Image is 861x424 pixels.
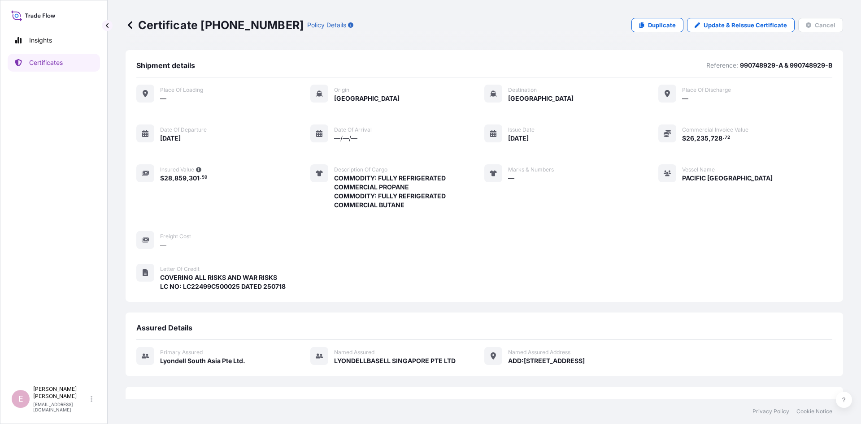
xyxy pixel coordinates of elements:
span: Additional clauses [136,398,200,407]
span: [GEOGRAPHIC_DATA] [334,94,400,103]
span: ADD:[STREET_ADDRESS] [508,356,585,365]
span: Description of cargo [334,166,387,173]
span: COMMODITY: FULLY REFRIGERATED COMMERCIAL PROPANE COMMODITY: FULLY REFRIGERATED COMMERCIAL BUTANE [334,174,484,210]
span: Place of discharge [682,86,731,94]
span: Issue Date [508,126,535,133]
span: — [508,174,514,183]
span: , [172,175,174,181]
p: [PERSON_NAME] [PERSON_NAME] [33,385,89,400]
span: Freight Cost [160,233,191,240]
span: 28 [164,175,172,181]
p: [EMAIL_ADDRESS][DOMAIN_NAME] [33,402,89,412]
p: Cancel [815,21,835,30]
span: [DATE] [508,134,529,143]
span: LYONDELLBASELL SINGAPORE PTE LTD [334,356,456,365]
span: 859 [174,175,187,181]
span: Primary assured [160,349,203,356]
span: Place of Loading [160,86,203,94]
span: Shipment details [136,61,195,70]
span: , [187,175,189,181]
p: Certificate [PHONE_NUMBER] [126,18,304,32]
span: E [18,394,23,403]
span: $ [160,175,164,181]
span: , [709,135,711,141]
span: 301 [189,175,200,181]
span: Lyondell South Asia Pte Ltd. [160,356,245,365]
p: Insights [29,36,52,45]
span: Vessel Name [682,166,715,173]
span: 26 [686,135,694,141]
a: Cookie Notice [796,408,832,415]
span: Date of departure [160,126,207,133]
span: [GEOGRAPHIC_DATA] [508,94,574,103]
span: . [723,136,724,139]
span: Commercial Invoice Value [682,126,748,133]
span: Letter of Credit [160,266,200,273]
p: Certificates [29,58,63,67]
p: Reference: [706,61,738,70]
span: PACIFIC [GEOGRAPHIC_DATA] [682,174,773,183]
span: [DATE] [160,134,181,143]
a: Update & Reissue Certificate [687,18,795,32]
span: Named Assured Address [508,349,570,356]
a: Insights [8,31,100,49]
a: Duplicate [631,18,683,32]
a: Certificates [8,54,100,72]
span: Assured Details [136,323,192,332]
span: 728 [711,135,722,141]
span: 72 [725,136,730,139]
span: — [160,240,166,249]
span: . [200,176,201,179]
span: 235 [696,135,709,141]
span: 59 [202,176,207,179]
span: — [682,94,688,103]
p: Update & Reissue Certificate [704,21,787,30]
span: COVERING ALL RISKS AND WAR RISKS LC NO: LC22499C500025 DATED 250718 [160,273,286,291]
span: Origin [334,86,349,94]
span: Marks & Numbers [508,166,554,173]
p: 990748929-A & 990748929-B [740,61,832,70]
span: — [160,94,166,103]
p: Policy Details [307,21,346,30]
span: , [694,135,696,141]
button: Cancel [798,18,843,32]
span: Named Assured [334,349,374,356]
span: Destination [508,86,537,94]
span: Date of arrival [334,126,372,133]
a: Privacy Policy [752,408,789,415]
span: —/—/— [334,134,357,143]
span: Insured Value [160,166,194,173]
span: $ [682,135,686,141]
p: Duplicate [648,21,676,30]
